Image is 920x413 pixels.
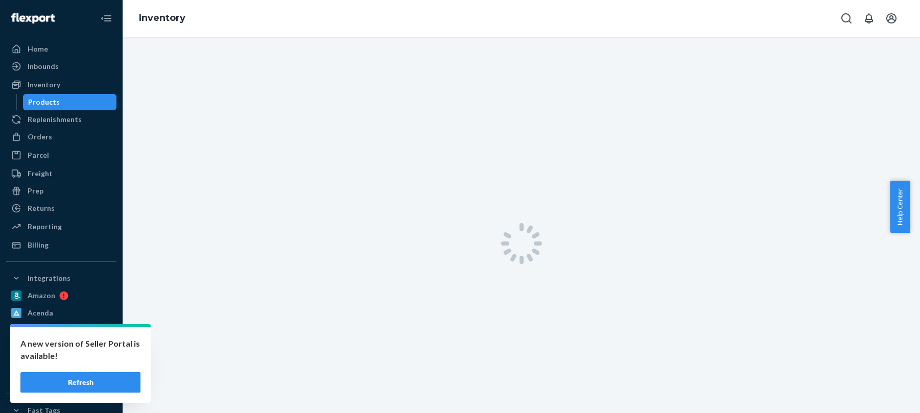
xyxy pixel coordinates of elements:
div: Reporting [28,222,62,232]
div: Parcel [28,150,49,160]
div: Inventory [28,80,60,90]
div: Amazon [28,290,55,301]
a: Walmart [6,339,116,356]
div: Products [28,97,60,107]
a: Shopify [6,357,116,373]
div: Replenishments [28,114,82,125]
a: Amazon [6,287,116,304]
button: Help Center [890,181,910,233]
a: Orders [6,129,116,145]
a: Replenishments [6,111,116,128]
ol: breadcrumbs [131,4,194,33]
div: Acenda [28,308,53,318]
a: Parcel [6,147,116,163]
img: Flexport logo [11,13,55,23]
div: Orders [28,132,52,142]
a: Returns [6,200,116,216]
div: Prep [28,186,43,196]
a: Inbounds [6,58,116,75]
div: Inbounds [28,61,59,71]
a: Freight [6,165,116,182]
a: Home [6,41,116,57]
div: Home [28,44,48,54]
a: Billing [6,237,116,253]
a: Pipe17 [6,322,116,338]
div: Integrations [28,273,70,283]
a: Prep [6,183,116,199]
button: Refresh [20,372,140,393]
div: Freight [28,168,53,179]
a: Inventory [139,12,185,23]
button: Integrations [6,270,116,286]
a: Add Integration [6,377,116,390]
button: Open account menu [881,8,902,29]
p: A new version of Seller Portal is available! [20,337,140,362]
a: Reporting [6,218,116,235]
button: Open Search Box [836,8,857,29]
div: Billing [28,240,49,250]
button: Open notifications [859,8,879,29]
a: Acenda [6,305,116,321]
div: Returns [28,203,55,213]
a: Products [23,94,117,110]
a: Inventory [6,77,116,93]
button: Close Navigation [96,8,116,29]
